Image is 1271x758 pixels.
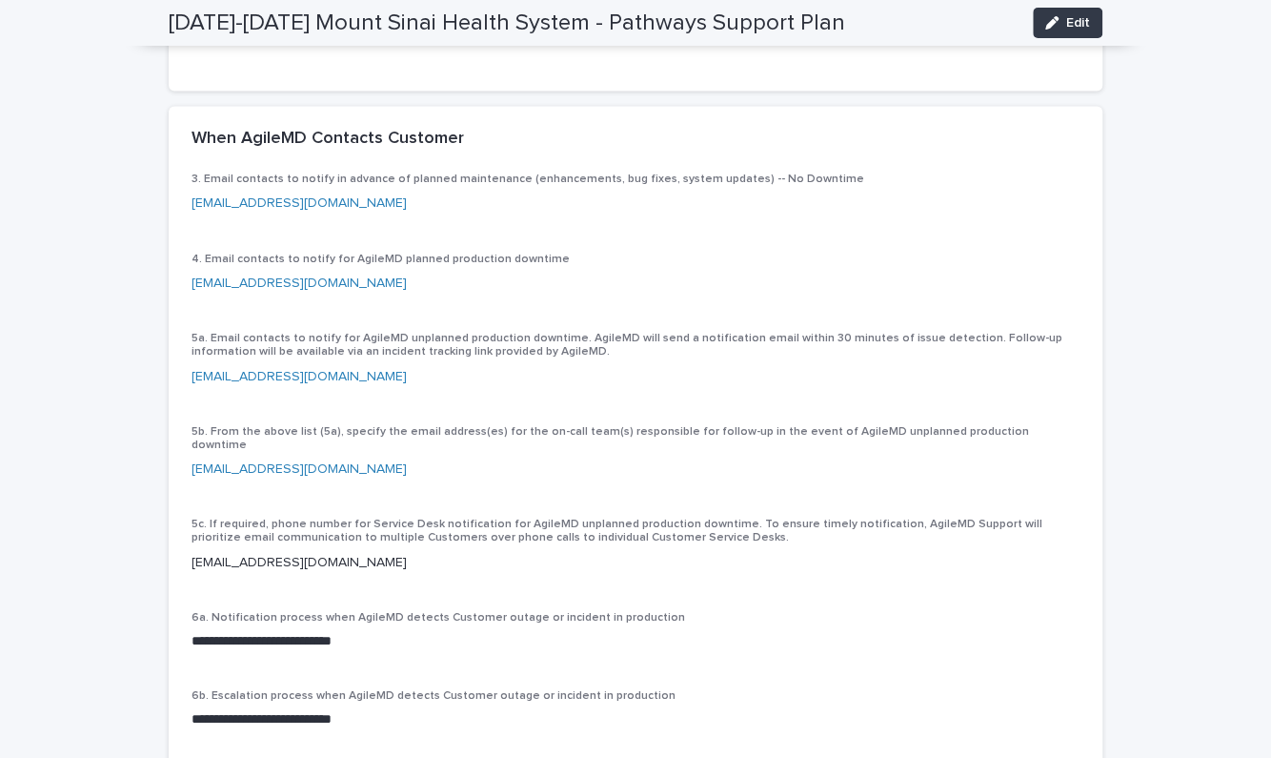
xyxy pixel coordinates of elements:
span: 3. Email contacts to notify in advance of planned maintenance (enhancements, bug fixes, system up... [192,174,864,185]
span: 5b. From the above list (5a), specify the email address(es) for the on-call team(s) responsible f... [192,425,1029,450]
span: 5c. If required, phone number for Service Desk notification for AgileMD unplanned production down... [192,518,1042,543]
h2: When AgileMD Contacts Customer [192,129,464,150]
span: 6b. Escalation process when AgileMD detects Customer outage or incident in production [192,689,676,701]
a: [EMAIL_ADDRESS][DOMAIN_NAME] [192,555,407,568]
a: [EMAIL_ADDRESS][DOMAIN_NAME] [192,369,407,382]
span: 6a. Notification process when AgileMD detects Customer outage or incident in production [192,611,685,623]
a: [EMAIL_ADDRESS][DOMAIN_NAME] [192,461,407,475]
span: 5a. Email contacts to notify for AgileMD unplanned production downtime. AgileMD will send a notif... [192,332,1062,357]
button: Edit [1033,8,1102,38]
h2: [DATE]-[DATE] Mount Sinai Health System - Pathways Support Plan [169,10,845,37]
span: Edit [1066,16,1090,30]
a: [EMAIL_ADDRESS][DOMAIN_NAME] [192,276,407,289]
span: 4. Email contacts to notify for AgileMD planned production downtime [192,253,570,264]
a: [EMAIL_ADDRESS][DOMAIN_NAME] [192,196,407,210]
